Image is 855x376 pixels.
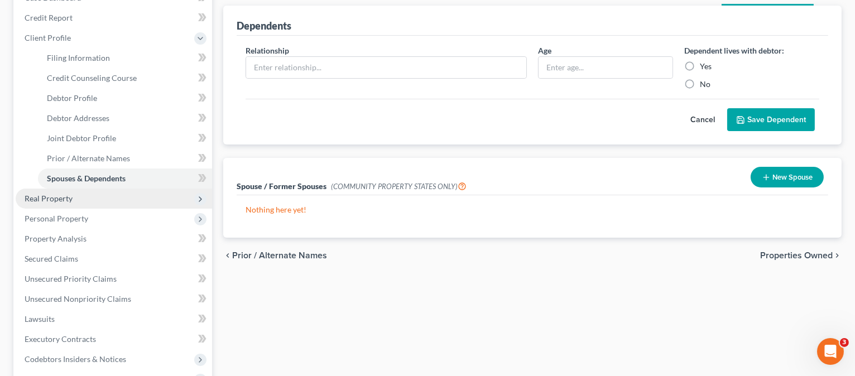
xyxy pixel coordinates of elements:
[246,57,526,78] input: Enter relationship...
[700,79,710,90] label: No
[223,251,327,260] button: chevron_left Prior / Alternate Names
[38,148,212,168] a: Prior / Alternate Names
[25,274,117,283] span: Unsecured Priority Claims
[331,182,467,191] span: (COMMUNITY PROPERTY STATES ONLY)
[16,249,212,269] a: Secured Claims
[25,214,88,223] span: Personal Property
[16,309,212,329] a: Lawsuits
[47,133,116,143] span: Joint Debtor Profile
[25,334,96,344] span: Executory Contracts
[25,354,126,364] span: Codebtors Insiders & Notices
[760,251,833,260] span: Properties Owned
[47,93,97,103] span: Debtor Profile
[16,289,212,309] a: Unsecured Nonpriority Claims
[232,251,327,260] span: Prior / Alternate Names
[38,68,212,88] a: Credit Counseling Course
[538,45,551,56] label: Age
[16,8,212,28] a: Credit Report
[833,251,842,260] i: chevron_right
[25,294,131,303] span: Unsecured Nonpriority Claims
[684,45,784,56] label: Dependent lives with debtor:
[38,168,212,189] a: Spouses & Dependents
[47,73,137,83] span: Credit Counseling Course
[47,53,110,62] span: Filing Information
[25,234,87,243] span: Property Analysis
[539,57,673,78] input: Enter age...
[25,33,71,42] span: Client Profile
[38,88,212,108] a: Debtor Profile
[223,251,232,260] i: chevron_left
[47,153,130,163] span: Prior / Alternate Names
[700,61,712,72] label: Yes
[25,194,73,203] span: Real Property
[840,338,849,347] span: 3
[16,269,212,289] a: Unsecured Priority Claims
[237,19,291,32] div: Dependents
[817,338,844,365] iframe: Intercom live chat
[38,48,212,68] a: Filing Information
[727,108,815,132] button: Save Dependent
[246,46,289,55] span: Relationship
[751,167,824,187] button: New Spouse
[16,329,212,349] a: Executory Contracts
[237,181,326,191] span: Spouse / Former Spouses
[25,314,55,324] span: Lawsuits
[246,204,819,215] p: Nothing here yet!
[47,113,109,123] span: Debtor Addresses
[760,251,842,260] button: Properties Owned chevron_right
[25,254,78,263] span: Secured Claims
[47,173,126,183] span: Spouses & Dependents
[38,108,212,128] a: Debtor Addresses
[25,13,73,22] span: Credit Report
[678,109,727,131] button: Cancel
[16,229,212,249] a: Property Analysis
[38,128,212,148] a: Joint Debtor Profile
